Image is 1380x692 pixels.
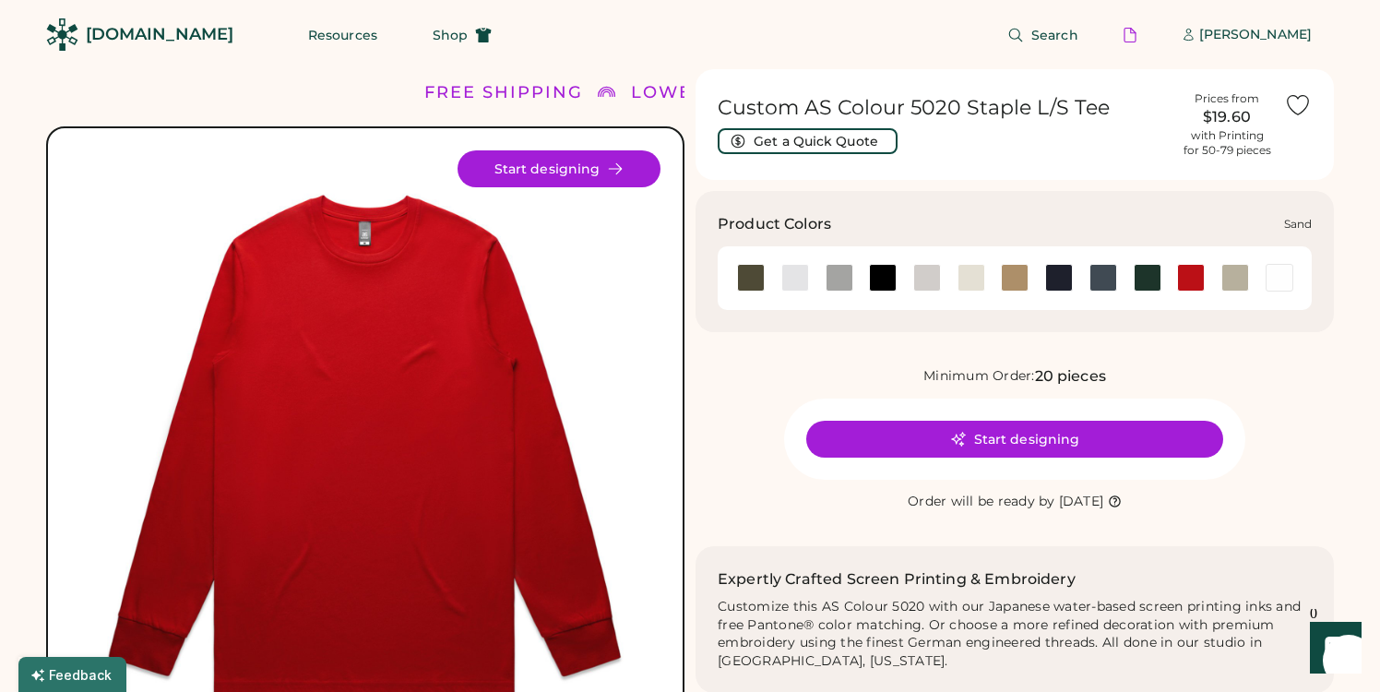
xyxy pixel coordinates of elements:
div: 20 pieces [1035,365,1106,388]
h3: Product Colors [718,213,831,235]
div: [DATE] [1059,493,1104,511]
div: [DOMAIN_NAME] [86,23,233,46]
div: [PERSON_NAME] [1199,26,1312,44]
button: Start designing [806,421,1223,458]
div: Sand [1284,217,1312,232]
button: Search [985,17,1100,54]
button: Get a Quick Quote [718,128,898,154]
span: Shop [433,29,468,42]
div: FREE SHIPPING [424,80,583,105]
h2: Expertly Crafted Screen Printing & Embroidery [718,568,1076,591]
div: Customize this AS Colour 5020 with our Japanese water-based screen printing inks and free Pantone... [718,598,1312,672]
div: LOWER 48 STATES [631,80,817,105]
button: Start designing [458,150,660,187]
div: Prices from [1195,91,1259,106]
h1: Custom AS Colour 5020 Staple L/S Tee [718,95,1170,121]
div: Minimum Order: [923,367,1035,386]
img: Rendered Logo - Screens [46,18,78,51]
iframe: Front Chat [1292,609,1372,688]
span: Search [1031,29,1078,42]
div: Order will be ready by [908,493,1055,511]
div: $19.60 [1181,106,1273,128]
button: Shop [410,17,514,54]
button: Resources [286,17,399,54]
div: with Printing for 50-79 pieces [1184,128,1271,158]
